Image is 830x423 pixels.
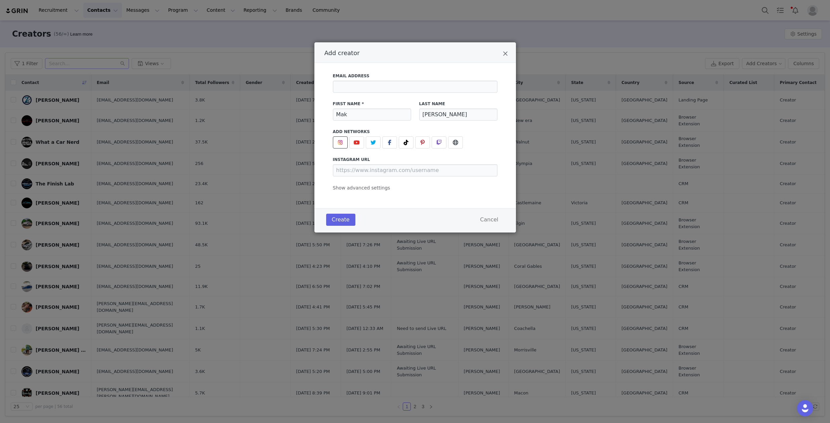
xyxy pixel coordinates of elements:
button: Create [326,214,355,226]
label: First Name * [333,101,411,107]
label: Add Networks [333,129,497,135]
span: Add creator [324,49,360,56]
button: Cancel [474,214,504,226]
label: Last Name [419,101,497,107]
input: https://www.instagram.com/username [333,164,497,176]
label: Email Address [333,73,497,79]
img: instagram.svg [338,140,343,145]
label: instagram URL [333,157,497,163]
span: Show advanced settings [333,185,390,191]
div: Open Intercom Messenger [797,400,813,416]
button: Close [503,50,508,58]
div: Add creator [314,42,516,232]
